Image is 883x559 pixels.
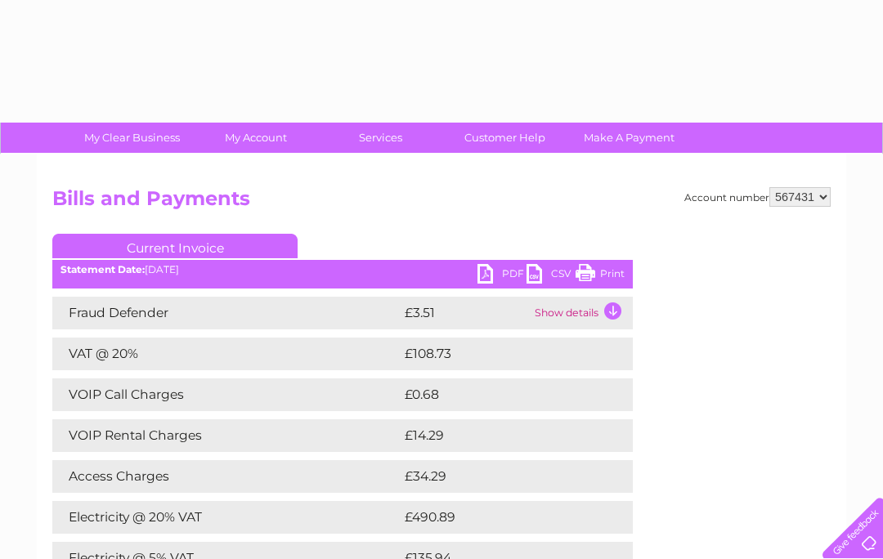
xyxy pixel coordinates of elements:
[52,338,401,370] td: VAT @ 20%
[401,419,598,452] td: £14.29
[313,123,448,153] a: Services
[401,338,603,370] td: £108.73
[531,297,633,329] td: Show details
[401,460,600,493] td: £34.29
[52,460,401,493] td: Access Charges
[61,263,145,275] b: Statement Date:
[52,378,401,411] td: VOIP Call Charges
[477,264,527,288] a: PDF
[52,297,401,329] td: Fraud Defender
[52,264,633,275] div: [DATE]
[401,501,604,534] td: £490.89
[527,264,576,288] a: CSV
[401,297,531,329] td: £3.51
[52,419,401,452] td: VOIP Rental Charges
[52,187,831,218] h2: Bills and Payments
[52,234,298,258] a: Current Invoice
[437,123,572,153] a: Customer Help
[189,123,324,153] a: My Account
[576,264,625,288] a: Print
[52,501,401,534] td: Electricity @ 20% VAT
[562,123,697,153] a: Make A Payment
[65,123,199,153] a: My Clear Business
[684,187,831,207] div: Account number
[401,378,595,411] td: £0.68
